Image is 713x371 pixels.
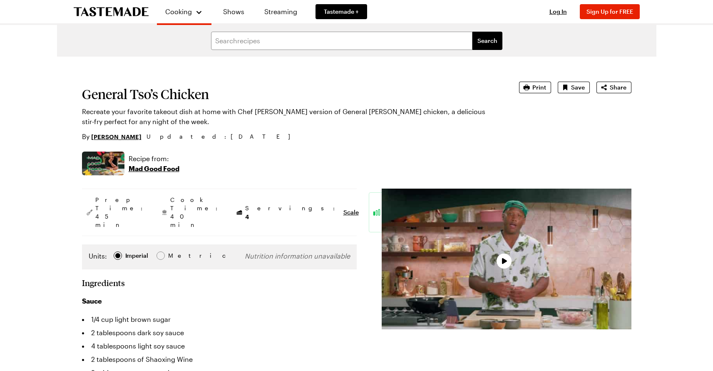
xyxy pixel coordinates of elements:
button: Play Video [497,254,512,269]
span: Metric [168,251,186,260]
span: Prep Time: 45 min [95,196,147,229]
button: Log In [542,7,575,16]
button: Share [596,82,631,93]
li: 2 tablespoons of Shaoxing Wine [82,353,357,366]
li: 4 tablespoons light soy sauce [82,339,357,353]
div: Imperial [125,251,148,260]
label: Units: [89,251,107,261]
span: Tastemade + [324,7,359,16]
div: Imperial Metric [89,251,186,263]
button: Cooking [165,3,203,20]
video-js: Video Player [382,189,631,329]
a: To Tastemade Home Page [74,7,149,17]
a: Tastemade + [316,4,367,19]
button: filters [472,32,502,50]
span: Nutrition information unavailable [245,252,350,260]
button: Sign Up for FREE [580,4,640,19]
span: Updated : [DATE] [147,132,298,141]
button: Print [519,82,551,93]
li: 2 tablespoons dark soy sauce [82,326,357,339]
p: Recipe from: [129,154,179,164]
span: Imperial [125,251,149,260]
h1: General Tso’s Chicken [82,87,496,102]
span: Servings: [245,204,339,221]
span: Save [571,83,585,92]
span: Sign Up for FREE [586,8,633,15]
span: Share [610,83,626,92]
p: Recreate your favorite takeout dish at home with Chef [PERSON_NAME] version of General [PERSON_NA... [82,107,496,127]
span: 4 [245,212,249,220]
a: Recipe from:Mad Good Food [129,154,179,174]
span: Log In [549,8,567,15]
p: By [82,132,142,142]
h3: Sauce [82,296,357,306]
button: Scale [343,208,359,217]
h2: Ingredients [82,278,125,288]
span: Cook Time: 40 min [170,196,222,229]
img: Show where recipe is used [82,152,124,175]
li: 1/4 cup light brown sugar [82,313,357,326]
span: Print [532,83,546,92]
a: [PERSON_NAME] [91,132,142,141]
span: Cooking [165,7,192,15]
button: Save recipe [558,82,590,93]
p: Mad Good Food [129,164,179,174]
span: Search [477,37,497,45]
